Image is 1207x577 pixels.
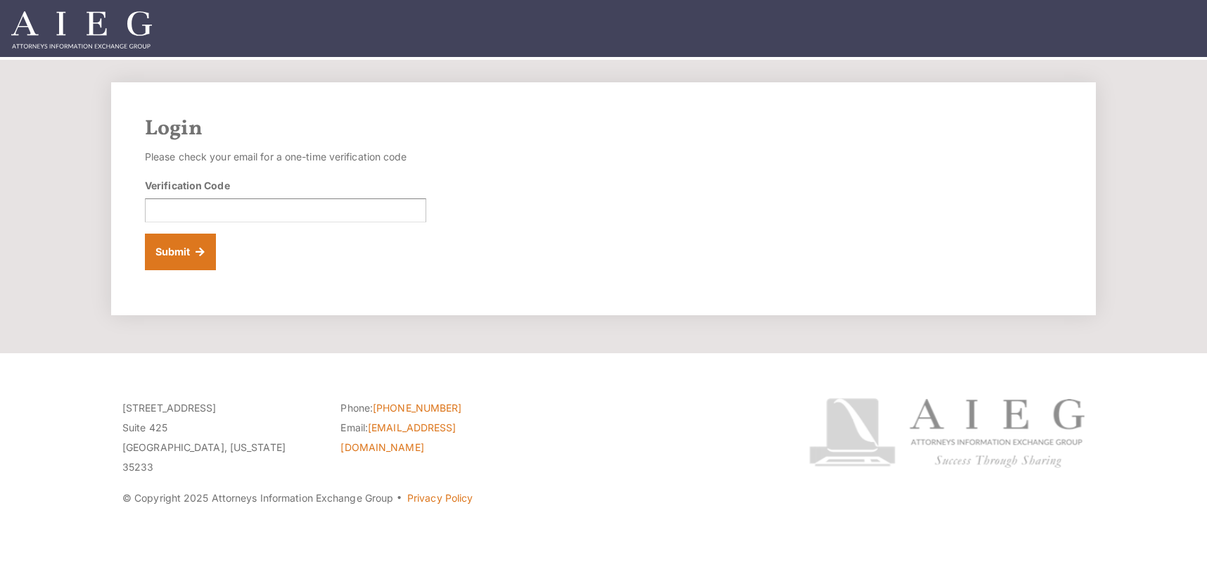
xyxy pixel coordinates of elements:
[809,398,1085,468] img: Attorneys Information Exchange Group logo
[145,234,216,270] button: Submit
[11,11,152,49] img: Attorneys Information Exchange Group
[145,147,426,167] p: Please check your email for a one-time verification code
[340,398,537,418] li: Phone:
[407,492,473,504] a: Privacy Policy
[396,497,402,505] span: ·
[340,421,456,453] a: [EMAIL_ADDRESS][DOMAIN_NAME]
[145,178,230,193] label: Verification Code
[340,418,537,457] li: Email:
[122,398,319,477] p: [STREET_ADDRESS] Suite 425 [GEOGRAPHIC_DATA], [US_STATE] 35233
[373,402,461,414] a: [PHONE_NUMBER]
[122,488,756,508] p: © Copyright 2025 Attorneys Information Exchange Group
[145,116,1062,141] h2: Login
